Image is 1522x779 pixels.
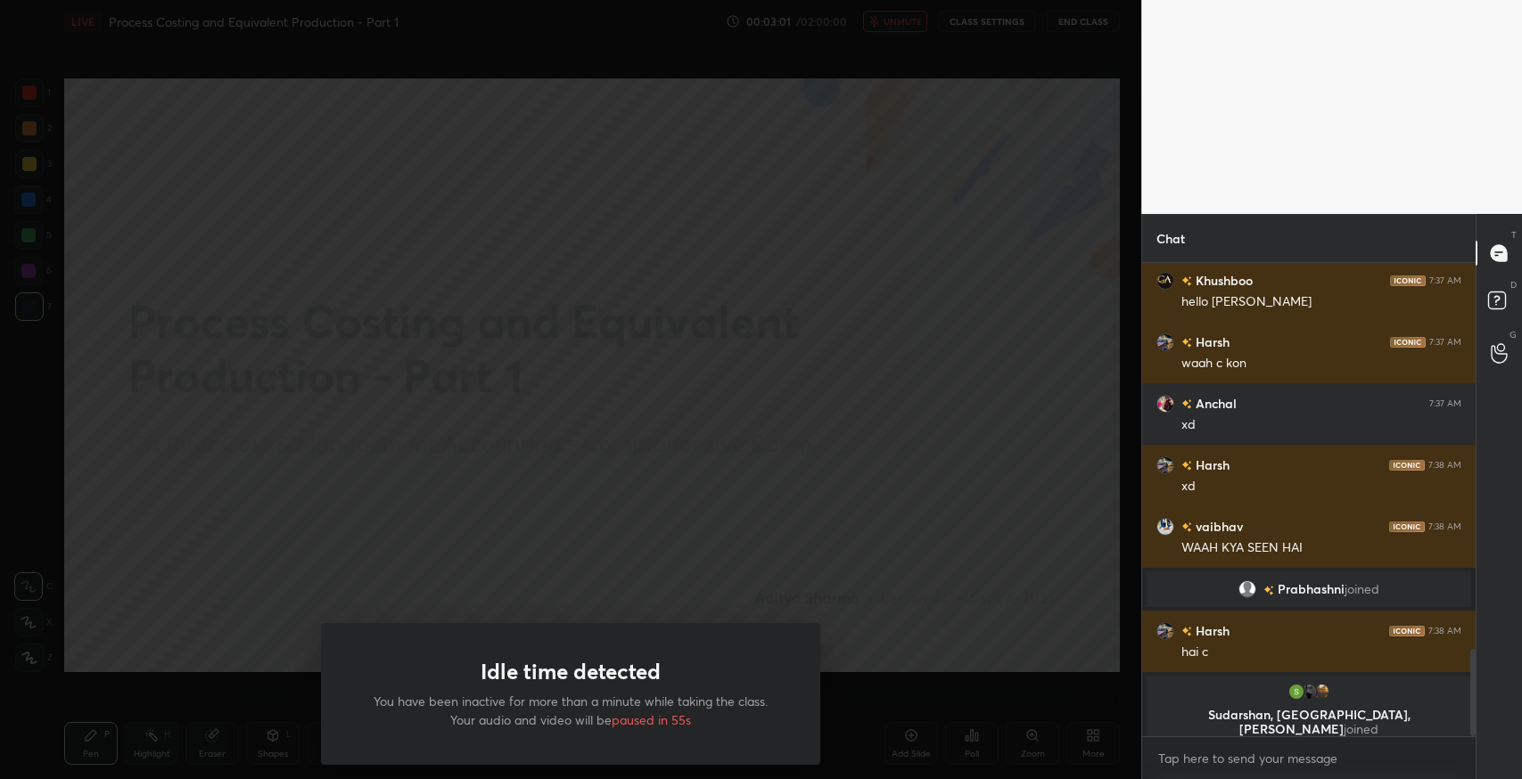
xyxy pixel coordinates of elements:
[1300,683,1318,701] img: 37b7e39f6bda4c3c9b78bab3712b0d85.jpg
[1156,333,1174,351] img: 1b35794731b84562a3a543853852d57b.jpg
[1181,416,1461,434] div: xd
[481,659,661,685] h1: Idle time detected
[1181,355,1461,373] div: waah c kon
[1181,399,1192,409] img: no-rating-badge.077c3623.svg
[1181,478,1461,496] div: xd
[1389,460,1425,471] img: iconic-dark.1390631f.png
[1181,293,1461,311] div: hello [PERSON_NAME]
[1389,626,1425,636] img: iconic-dark.1390631f.png
[1429,398,1461,409] div: 7:37 AM
[1156,272,1174,290] img: e2180b1c6f514c2a83fe3315d36bd866.jpg
[1156,518,1174,536] img: 9902f8884e5f4a10936d4644ef949026.jpg
[1156,622,1174,640] img: 1b35794731b84562a3a543853852d57b.jpg
[1288,683,1305,701] img: 3
[1278,582,1345,596] span: Prabhashni
[364,692,777,729] p: You have been inactive for more than a minute while taking the class. Your audio and video will be
[1428,521,1461,532] div: 7:38 AM
[1157,708,1460,736] p: Sudarshan, [GEOGRAPHIC_DATA], [PERSON_NAME]
[1192,455,1230,474] h6: Harsh
[1181,338,1192,348] img: no-rating-badge.077c3623.svg
[1181,461,1192,471] img: no-rating-badge.077c3623.svg
[1156,395,1174,413] img: 710aac374af743619e52c97fb02a3c35.jpg
[1142,215,1199,262] p: Chat
[1192,394,1237,413] h6: Anchal
[1192,621,1230,640] h6: Harsh
[1390,275,1426,286] img: iconic-dark.1390631f.png
[1345,582,1379,596] span: joined
[1429,337,1461,348] div: 7:37 AM
[1428,626,1461,636] div: 7:38 AM
[1192,271,1253,290] h6: Khushboo
[1156,456,1174,474] img: 1b35794731b84562a3a543853852d57b.jpg
[1390,337,1426,348] img: iconic-dark.1390631f.png
[1181,276,1192,286] img: no-rating-badge.077c3623.svg
[1312,683,1330,701] img: 14711421799a40538560cd87b7c43ae7.jpg
[1428,460,1461,471] div: 7:38 AM
[1238,580,1256,598] img: default.png
[1429,275,1461,286] div: 7:37 AM
[1510,328,1517,341] p: G
[1263,586,1274,595] img: no-rating-badge.077c3623.svg
[1192,332,1230,351] h6: Harsh
[1181,627,1192,636] img: no-rating-badge.077c3623.svg
[1389,521,1425,532] img: iconic-dark.1390631f.png
[1181,522,1192,532] img: no-rating-badge.077c3623.svg
[1511,228,1517,242] p: T
[612,711,691,728] span: paused in 55s
[1192,517,1243,536] h6: vaibhav
[1510,278,1517,291] p: D
[1181,644,1461,661] div: hai c
[1181,539,1461,557] div: WAAH KYA SEEN HAI
[1142,263,1476,736] div: grid
[1344,720,1378,737] span: joined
